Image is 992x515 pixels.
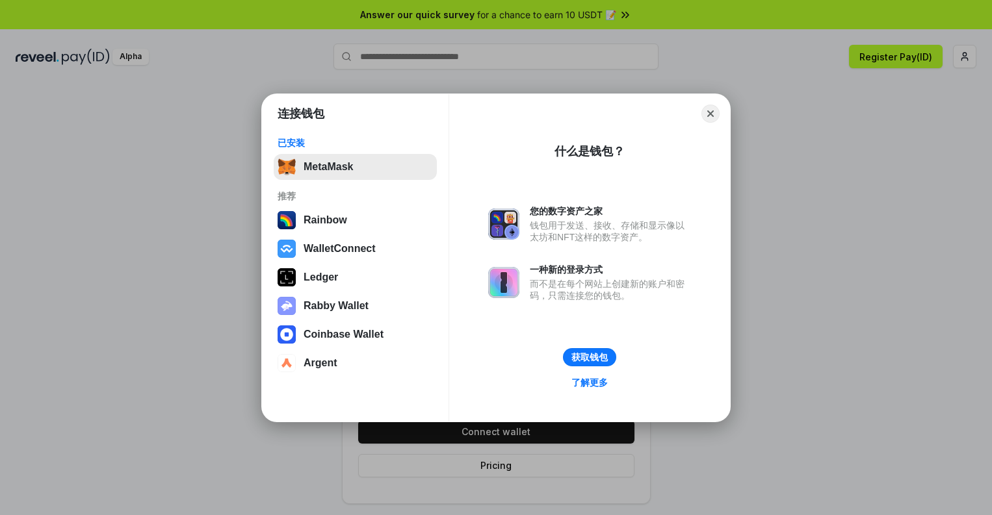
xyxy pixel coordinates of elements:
button: 获取钱包 [563,348,616,366]
div: Rainbow [304,214,347,226]
button: Argent [274,350,437,376]
div: Ledger [304,271,338,283]
div: Coinbase Wallet [304,329,384,340]
div: 已安装 [278,137,433,149]
div: MetaMask [304,161,353,173]
img: svg+xml,%3Csvg%20xmlns%3D%22http%3A%2F%2Fwww.w3.org%2F2000%2Fsvg%22%20fill%3D%22none%22%20viewBox... [278,297,296,315]
a: 了解更多 [564,374,616,391]
div: 获取钱包 [571,351,608,363]
button: MetaMask [274,154,437,180]
div: 什么是钱包？ [555,144,625,159]
div: WalletConnect [304,243,376,255]
div: Rabby Wallet [304,300,369,312]
img: svg+xml,%3Csvg%20xmlns%3D%22http%3A%2F%2Fwww.w3.org%2F2000%2Fsvg%22%20width%3D%2228%22%20height%3... [278,268,296,286]
div: 了解更多 [571,377,608,388]
img: svg+xml,%3Csvg%20width%3D%2228%22%20height%3D%2228%22%20viewBox%3D%220%200%2028%2028%22%20fill%3D... [278,325,296,344]
div: 您的数字资产之家 [530,205,691,217]
div: 而不是在每个网站上创建新的账户和密码，只需连接您的钱包。 [530,278,691,301]
img: svg+xml,%3Csvg%20width%3D%22120%22%20height%3D%22120%22%20viewBox%3D%220%200%20120%20120%22%20fil... [278,211,296,229]
button: Close [701,105,720,123]
div: 推荐 [278,190,433,202]
h1: 连接钱包 [278,106,324,121]
button: Rabby Wallet [274,293,437,319]
img: svg+xml,%3Csvg%20width%3D%2228%22%20height%3D%2228%22%20viewBox%3D%220%200%2028%2028%22%20fill%3D... [278,240,296,258]
img: svg+xml,%3Csvg%20width%3D%2228%22%20height%3D%2228%22%20viewBox%3D%220%200%2028%2028%22%20fill%3D... [278,354,296,372]
img: svg+xml,%3Csvg%20xmlns%3D%22http%3A%2F%2Fwww.w3.org%2F2000%2Fsvg%22%20fill%3D%22none%22%20viewBox... [488,208,519,240]
button: Rainbow [274,207,437,233]
div: 一种新的登录方式 [530,264,691,275]
img: svg+xml,%3Csvg%20xmlns%3D%22http%3A%2F%2Fwww.w3.org%2F2000%2Fsvg%22%20fill%3D%22none%22%20viewBox... [488,267,519,298]
button: Ledger [274,264,437,290]
div: 钱包用于发送、接收、存储和显示像以太坊和NFT这样的数字资产。 [530,220,691,243]
button: WalletConnect [274,236,437,262]
img: svg+xml,%3Csvg%20fill%3D%22none%22%20height%3D%2233%22%20viewBox%3D%220%200%2035%2033%22%20width%... [278,158,296,176]
div: Argent [304,357,337,369]
button: Coinbase Wallet [274,321,437,347]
